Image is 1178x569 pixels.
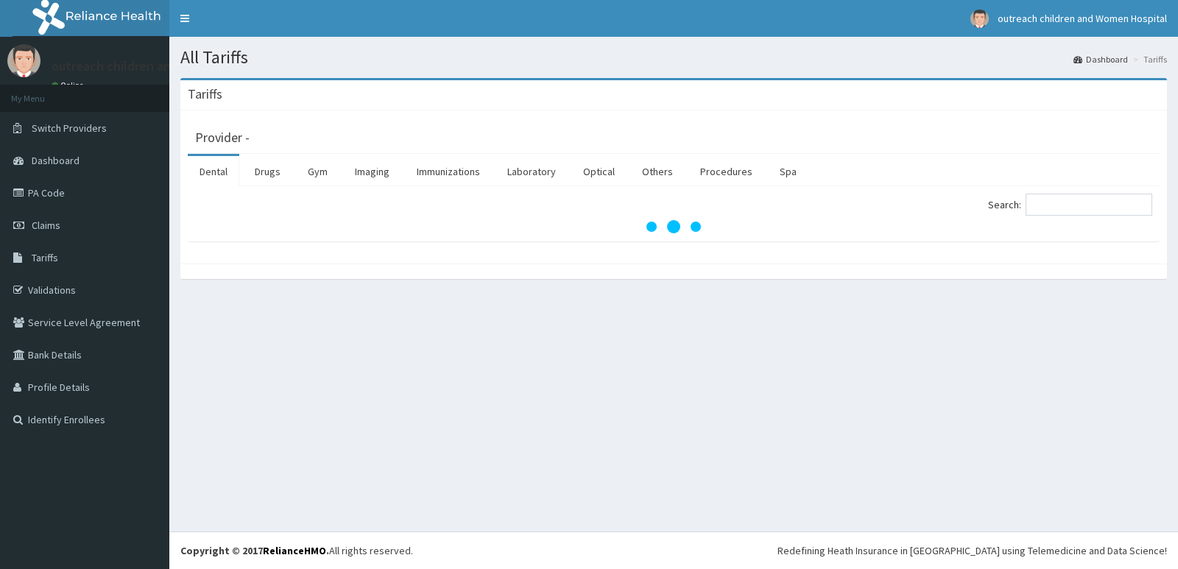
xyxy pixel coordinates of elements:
[180,48,1167,67] h1: All Tariffs
[243,156,292,187] a: Drugs
[32,251,58,264] span: Tariffs
[32,121,107,135] span: Switch Providers
[571,156,627,187] a: Optical
[188,88,222,101] h3: Tariffs
[52,80,87,91] a: Online
[988,194,1152,216] label: Search:
[998,12,1167,25] span: outreach children and Women Hospital
[777,543,1167,558] div: Redefining Heath Insurance in [GEOGRAPHIC_DATA] using Telemedicine and Data Science!
[32,219,60,232] span: Claims
[188,156,239,187] a: Dental
[1073,53,1128,66] a: Dashboard
[169,531,1178,569] footer: All rights reserved.
[495,156,568,187] a: Laboratory
[263,544,326,557] a: RelianceHMO
[1026,194,1152,216] input: Search:
[644,197,703,256] svg: audio-loading
[688,156,764,187] a: Procedures
[768,156,808,187] a: Spa
[52,60,275,73] p: outreach children and Women Hospital
[405,156,492,187] a: Immunizations
[7,44,40,77] img: User Image
[630,156,685,187] a: Others
[296,156,339,187] a: Gym
[195,131,250,144] h3: Provider -
[1129,53,1167,66] li: Tariffs
[180,544,329,557] strong: Copyright © 2017 .
[343,156,401,187] a: Imaging
[32,154,80,167] span: Dashboard
[970,10,989,28] img: User Image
